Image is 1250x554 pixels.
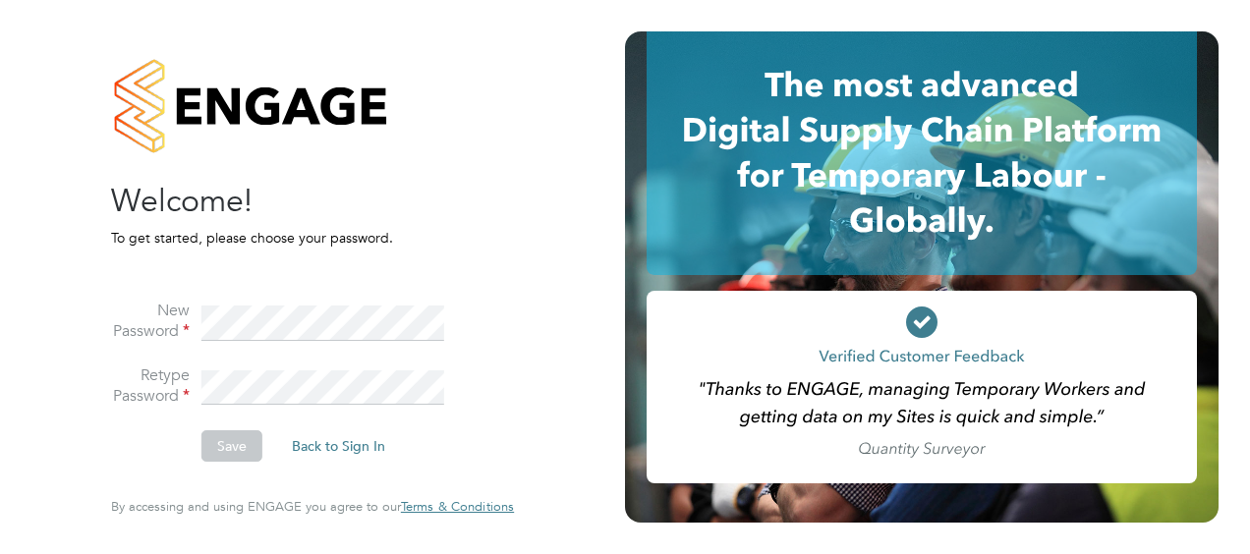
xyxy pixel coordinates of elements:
[111,181,494,222] h2: Welcome!
[111,498,514,515] span: By accessing and using ENGAGE you agree to our
[201,430,262,462] button: Save
[111,229,494,247] p: To get started, please choose your password.
[401,499,514,515] a: Terms & Conditions
[111,365,190,407] label: Retype Password
[401,498,514,515] span: Terms & Conditions
[111,301,190,342] label: New Password
[276,430,401,462] button: Back to Sign In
